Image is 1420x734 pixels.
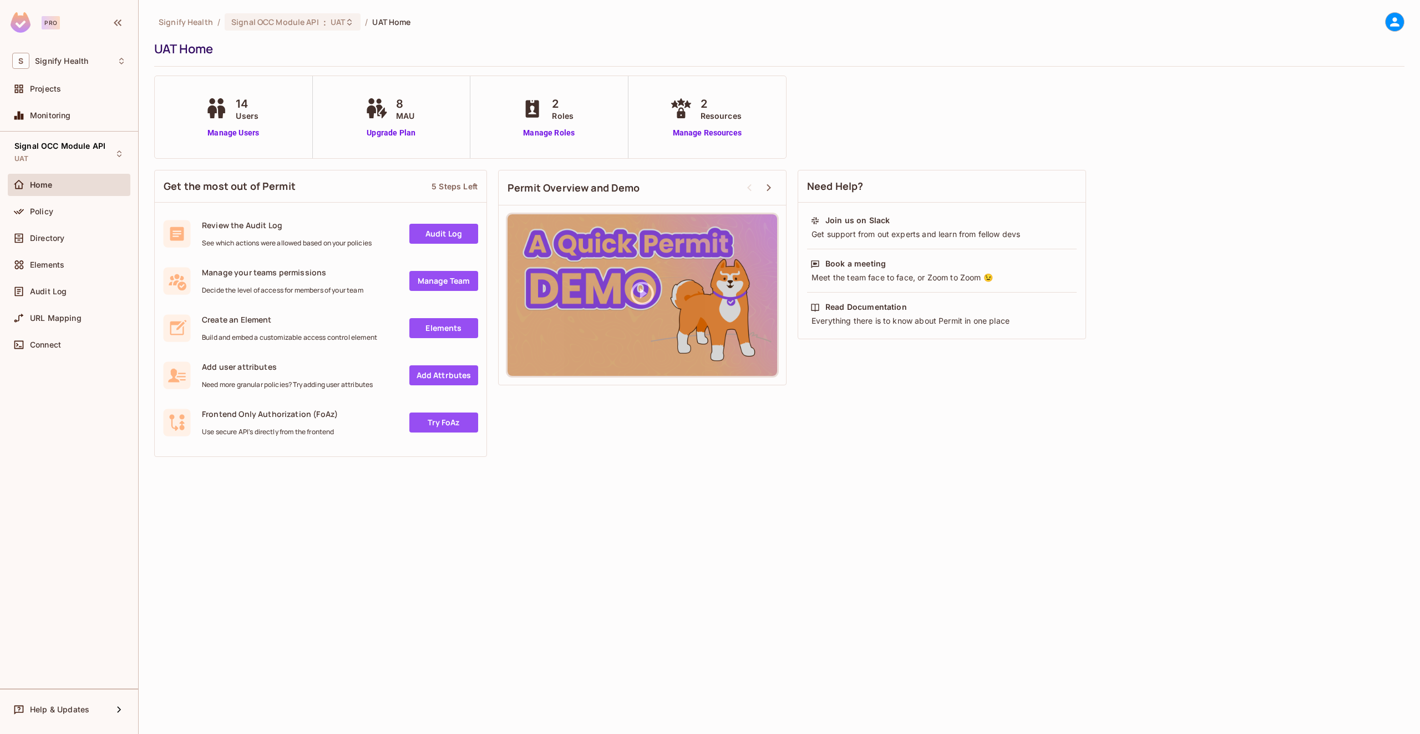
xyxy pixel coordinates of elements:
span: the active workspace [159,17,213,27]
div: Pro [42,16,60,29]
span: : [323,18,327,27]
span: Need more granular policies? Try adding user attributes [202,380,373,389]
span: 8 [396,95,414,112]
span: Signal OCC Module API [14,142,105,150]
span: Use secure API's directly from the frontend [202,428,338,436]
span: Roles [552,110,574,122]
span: Decide the level of access for members of your team [202,286,363,295]
span: Manage your teams permissions [202,267,363,278]
span: Audit Log [30,287,67,296]
span: Users [236,110,258,122]
span: UAT [331,17,345,27]
a: Audit Log [409,224,478,244]
span: See which actions were allowed based on your policies [202,239,372,248]
a: Elements [409,318,478,338]
div: Join us on Slack [825,215,890,226]
span: Add user attributes [202,361,373,372]
span: UAT Home [372,17,410,27]
img: SReyMgAAAABJRU5ErkJggg== [11,12,31,33]
span: MAU [396,110,414,122]
a: Manage Team [409,271,478,291]
span: Elements [30,260,64,269]
span: Help & Updates [30,705,89,714]
span: Workspace: Signify Health [35,57,88,66]
span: 2 [552,95,574,112]
span: Signal OCC Module API [231,17,319,27]
a: Try FoAz [409,413,478,433]
a: Upgrade Plan [363,127,420,139]
span: Permit Overview and Demo [508,181,640,195]
div: UAT Home [154,41,1399,57]
div: Book a meeting [825,258,886,269]
span: Get the most out of Permit [164,179,296,193]
a: Manage Roles [519,127,579,139]
span: Projects [30,84,61,93]
span: Resources [701,110,742,122]
div: Meet the team face to face, or Zoom to Zoom 😉 [810,272,1073,283]
span: Create an Element [202,314,377,325]
a: Manage Users [202,127,264,139]
li: / [217,17,220,27]
span: 14 [236,95,258,112]
a: Manage Resources [667,127,747,139]
span: Monitoring [30,111,71,120]
a: Add Attrbutes [409,365,478,385]
span: Home [30,180,53,189]
span: Connect [30,340,61,349]
span: UAT [14,154,28,163]
span: S [12,53,29,69]
span: Directory [30,234,64,243]
span: Build and embed a customizable access control element [202,333,377,342]
span: Review the Audit Log [202,220,372,230]
div: Get support from out experts and learn from fellow devs [810,229,1073,240]
span: Frontend Only Authorization (FoAz) [202,409,338,419]
span: Need Help? [807,179,864,193]
span: Policy [30,207,53,216]
span: 2 [701,95,742,112]
div: Everything there is to know about Permit in one place [810,315,1073,326]
li: / [365,17,368,27]
div: 5 Steps Left [432,181,478,192]
span: URL Mapping [30,314,82,323]
div: Read Documentation [825,301,907,313]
